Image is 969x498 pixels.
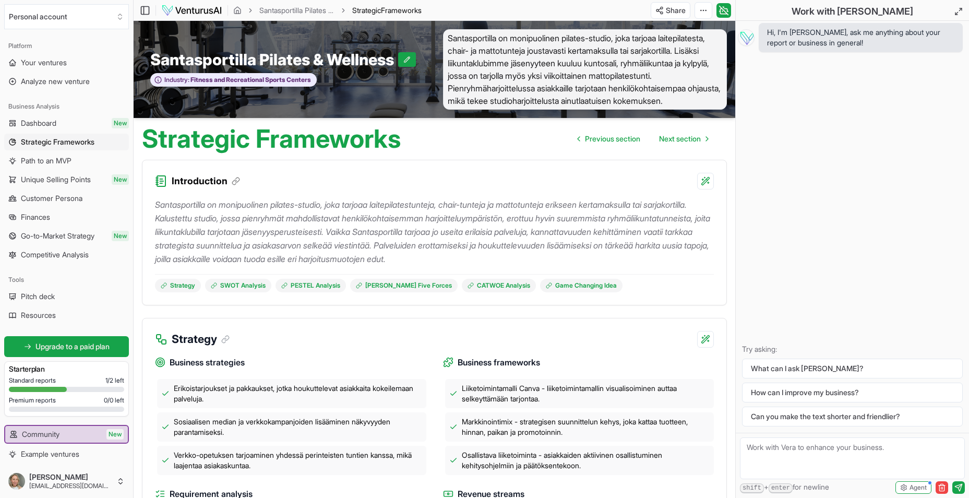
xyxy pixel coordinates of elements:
[4,271,129,288] div: Tools
[443,29,727,110] span: Santasportilla on monipuolinen pilates-studio, joka tarjoaa laitepilatesta, chair- ja mattotuntej...
[540,279,623,292] a: Game Changing Idea
[458,356,540,369] span: Business frameworks
[4,134,129,150] a: Strategic Frameworks
[350,279,458,292] a: [PERSON_NAME] Five Forces
[4,4,129,29] button: Select an organization
[174,417,422,437] span: Sosiaalisen median ja verkkokampanjoiden lisääminen näkyvyyden parantamiseksi.
[155,198,714,266] p: Santasportilla on monipuolinen pilates-studio, joka tarjoaa laitepilatestunteja, chair-tunteja ja...
[659,134,701,144] span: Next section
[21,193,82,204] span: Customer Persona
[651,128,716,149] a: Go to next page
[4,228,129,244] a: Go-to-Market StrategyNew
[21,291,55,302] span: Pitch deck
[4,98,129,115] div: Business Analysis
[112,118,129,128] span: New
[4,246,129,263] a: Competitive Analysis
[106,429,124,440] span: New
[742,383,963,402] button: How can I improve my business?
[105,376,124,385] span: 1 / 2 left
[170,356,245,369] span: Business strategies
[4,73,129,90] a: Analyze new venture
[22,429,59,440] span: Community
[17,17,25,25] img: logo_orange.svg
[5,426,128,443] a: CommunityNew
[21,137,94,147] span: Strategic Frameworks
[4,54,129,71] a: Your ventures
[104,61,112,69] img: tab_keywords_by_traffic_grey.svg
[4,307,129,324] a: Resources
[115,62,176,68] div: Keywords by Traffic
[21,449,79,459] span: Example ventures
[21,156,71,166] span: Path to an MVP
[4,152,129,169] a: Path to an MVP
[742,407,963,426] button: Can you make the text shorter and friendlier?
[666,5,686,16] span: Share
[4,446,129,463] a: Example ventures
[910,483,927,492] span: Agent
[4,171,129,188] a: Unique Selling PointsNew
[4,115,129,132] a: DashboardNew
[462,279,536,292] a: CATWOE Analysis
[4,190,129,207] a: Customer Persona
[29,17,51,25] div: v 4.0.25
[4,38,129,54] div: Platform
[150,73,317,87] button: Industry:Fitness and Recreational Sports Centers
[740,483,764,493] kbd: shift
[29,482,112,490] span: [EMAIL_ADDRESS][DOMAIN_NAME]
[233,5,422,16] nav: breadcrumb
[27,27,115,35] div: Domain: [DOMAIN_NAME]
[21,76,90,87] span: Analyze new venture
[585,134,640,144] span: Previous section
[28,61,37,69] img: tab_domain_overview_orange.svg
[21,57,67,68] span: Your ventures
[9,364,124,374] h3: Starter plan
[150,50,398,69] span: Santasportilla Pilates & Wellness
[742,359,963,378] button: What can I ask [PERSON_NAME]?
[740,482,829,493] span: + for newline
[21,174,91,185] span: Unique Selling Points
[21,118,56,128] span: Dashboard
[21,231,94,241] span: Go-to-Market Strategy
[381,6,422,15] span: Frameworks
[174,383,422,404] span: Erikoistarjoukset ja pakkaukset, jotka houkuttelevat asiakkaita kokeilemaan palveluja.
[742,344,963,354] p: Try asking:
[4,209,129,226] a: Finances
[738,29,755,46] img: Vera
[462,450,710,471] span: Osallistava liiketoiminta - asiakkaiden aktiivinen osallistuminen kehitysohjelmiin ja päätöksente...
[155,279,201,292] a: Strategy
[8,473,25,490] img: ACg8ocK_IxzCRvQZf_1KWEG5sY38T3ZV9dg1DpBqgoPQoQj8d_rATwM=s96-c
[4,288,129,305] a: Pitch deck
[172,174,240,188] h3: Introduction
[40,62,93,68] div: Domain Overview
[205,279,271,292] a: SWOT Analysis
[161,4,222,17] img: logo
[112,174,129,185] span: New
[21,310,56,321] span: Resources
[352,5,422,16] span: StrategicFrameworks
[21,250,89,260] span: Competitive Analysis
[569,128,649,149] a: Go to previous page
[4,469,129,494] button: [PERSON_NAME][EMAIL_ADDRESS][DOMAIN_NAME]
[172,331,230,348] h3: Strategy
[462,383,710,404] span: Liiketoimintamalli Canva - liiketoimintamallin visualisoiminen auttaa selkeyttämään tarjontaa.
[895,481,931,494] button: Agent
[569,128,716,149] nav: pagination
[142,126,401,151] h1: Strategic Frameworks
[29,472,112,482] span: [PERSON_NAME]
[259,5,334,16] a: Santasportilla Pilates & Wellness
[112,231,129,241] span: New
[104,396,124,405] span: 0 / 0 left
[9,396,56,405] span: Premium reports
[17,27,25,35] img: website_grey.svg
[767,27,954,48] span: Hi, I'm [PERSON_NAME], ask me anything about your report or business in general!
[9,376,56,385] span: Standard reports
[769,483,793,493] kbd: enter
[651,2,690,19] button: Share
[792,4,913,19] h2: Work with [PERSON_NAME]
[174,450,422,471] span: Verkko-opetuksen tarjoaminen yhdessä perinteisten tuntien kanssa, mikä laajentaa asiakaskuntaa.
[21,212,50,222] span: Finances
[164,76,189,84] span: Industry:
[4,336,129,357] a: Upgrade to a paid plan
[35,341,110,352] span: Upgrade to a paid plan
[189,76,311,84] span: Fitness and Recreational Sports Centers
